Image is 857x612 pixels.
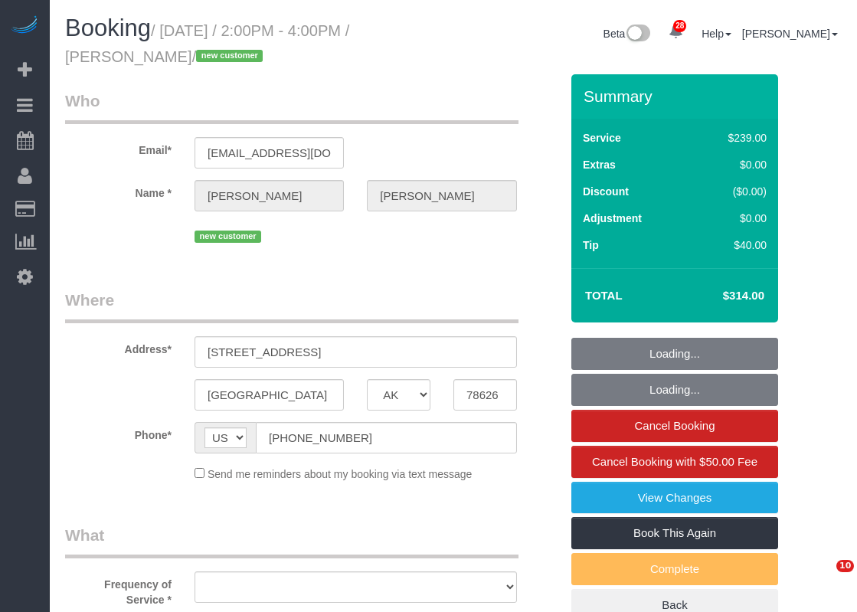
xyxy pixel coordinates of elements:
[742,28,838,40] a: [PERSON_NAME]
[583,211,642,226] label: Adjustment
[65,15,151,41] span: Booking
[65,22,349,65] small: / [DATE] / 2:00PM - 4:00PM / [PERSON_NAME]
[453,379,517,411] input: Zip Code*
[208,468,473,480] span: Send me reminders about my booking via text message
[585,289,623,302] strong: Total
[583,130,621,146] label: Service
[625,25,650,44] img: New interface
[695,130,767,146] div: $239.00
[571,517,778,549] a: Book This Again
[695,237,767,253] div: $40.00
[583,157,616,172] label: Extras
[65,524,518,558] legend: What
[195,379,344,411] input: City*
[195,137,344,169] input: Email*
[836,560,854,572] span: 10
[695,211,767,226] div: $0.00
[54,180,183,201] label: Name *
[702,28,731,40] a: Help
[661,15,691,49] a: 28
[195,231,261,243] span: new customer
[571,410,778,442] a: Cancel Booking
[54,422,183,443] label: Phone*
[592,455,757,468] span: Cancel Booking with $50.00 Fee
[367,180,516,211] input: Last Name*
[196,50,263,62] span: new customer
[677,290,764,303] h4: $314.00
[54,137,183,158] label: Email*
[695,157,767,172] div: $0.00
[583,237,599,253] label: Tip
[195,180,344,211] input: First Name*
[603,28,651,40] a: Beta
[583,184,629,199] label: Discount
[65,90,518,124] legend: Who
[192,48,268,65] span: /
[695,184,767,199] div: ($0.00)
[571,482,778,514] a: View Changes
[805,560,842,597] iframe: Intercom live chat
[65,289,518,323] legend: Where
[54,336,183,357] label: Address*
[673,20,686,32] span: 28
[584,87,770,105] h3: Summary
[571,446,778,478] a: Cancel Booking with $50.00 Fee
[54,571,183,607] label: Frequency of Service *
[9,15,40,37] img: Automaid Logo
[256,422,517,453] input: Phone*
